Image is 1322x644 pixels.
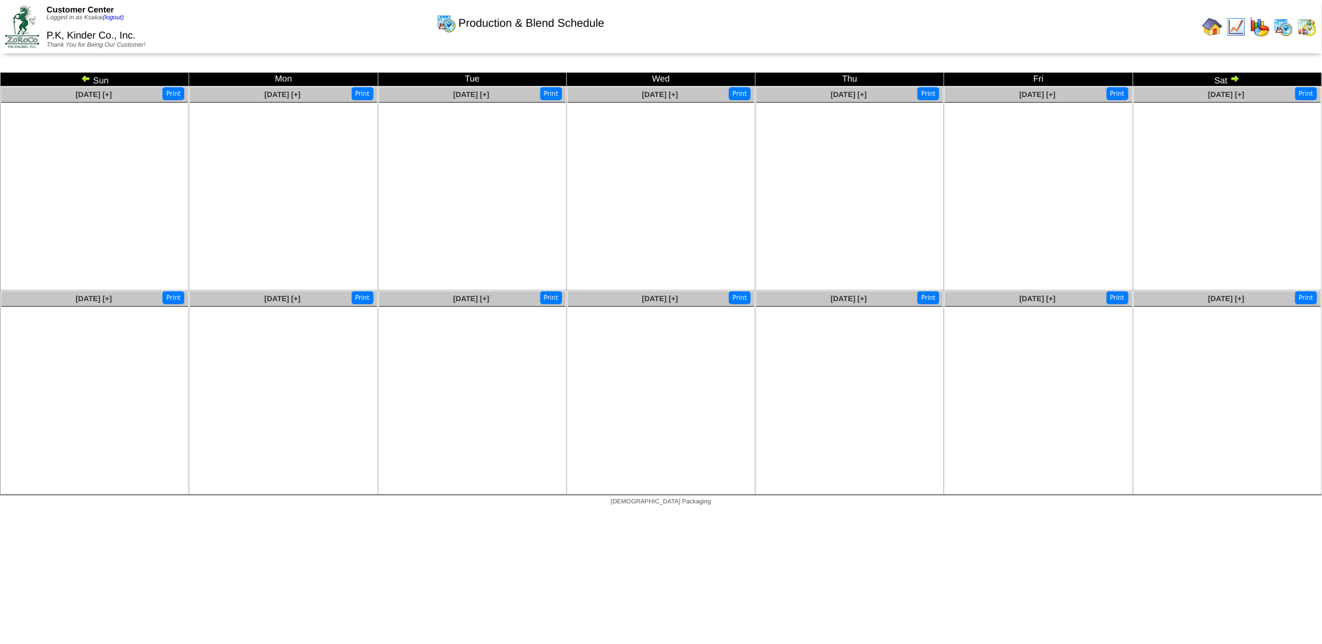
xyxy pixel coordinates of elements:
[917,87,939,100] button: Print
[756,73,944,86] td: Thu
[265,90,301,99] a: [DATE] [+]
[47,30,136,41] span: P.K, Kinder Co., Inc.
[352,87,373,100] button: Print
[1,73,189,86] td: Sun
[189,73,378,86] td: Mon
[453,90,489,99] a: [DATE] [+]
[729,291,751,304] button: Print
[47,5,114,14] span: Customer Center
[1208,294,1244,303] a: [DATE] [+]
[1020,294,1056,303] a: [DATE] [+]
[76,294,112,303] a: [DATE] [+]
[1250,17,1270,37] img: graph.gif
[540,291,562,304] button: Print
[642,294,678,303] a: [DATE] [+]
[642,90,678,99] a: [DATE] [+]
[831,90,867,99] a: [DATE] [+]
[1133,73,1321,86] td: Sat
[1230,73,1240,83] img: arrowright.gif
[1107,87,1128,100] button: Print
[1297,17,1317,37] img: calendarinout.gif
[566,73,755,86] td: Wed
[540,87,562,100] button: Print
[1020,90,1056,99] a: [DATE] [+]
[76,90,112,99] a: [DATE] [+]
[47,14,124,21] span: Logged in as Ksakai
[162,291,184,304] button: Print
[831,294,867,303] a: [DATE] [+]
[103,14,124,21] a: (logout)
[5,6,39,47] img: ZoRoCo_Logo(Green%26Foil)%20jpg.webp
[1226,17,1246,37] img: line_graph.gif
[453,294,489,303] a: [DATE] [+]
[1107,291,1128,304] button: Print
[729,87,751,100] button: Print
[378,73,566,86] td: Tue
[1208,90,1244,99] a: [DATE] [+]
[1295,291,1317,304] button: Print
[1202,17,1222,37] img: home.gif
[1295,87,1317,100] button: Print
[162,87,184,100] button: Print
[352,291,373,304] button: Print
[436,13,456,33] img: calendarprod.gif
[1273,17,1293,37] img: calendarprod.gif
[459,17,604,30] span: Production & Blend Schedule
[917,291,939,304] button: Print
[611,498,711,505] span: [DEMOGRAPHIC_DATA] Packaging
[265,294,301,303] a: [DATE] [+]
[944,73,1133,86] td: Fri
[81,73,91,83] img: arrowleft.gif
[47,42,146,49] span: Thank You for Being Our Customer!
